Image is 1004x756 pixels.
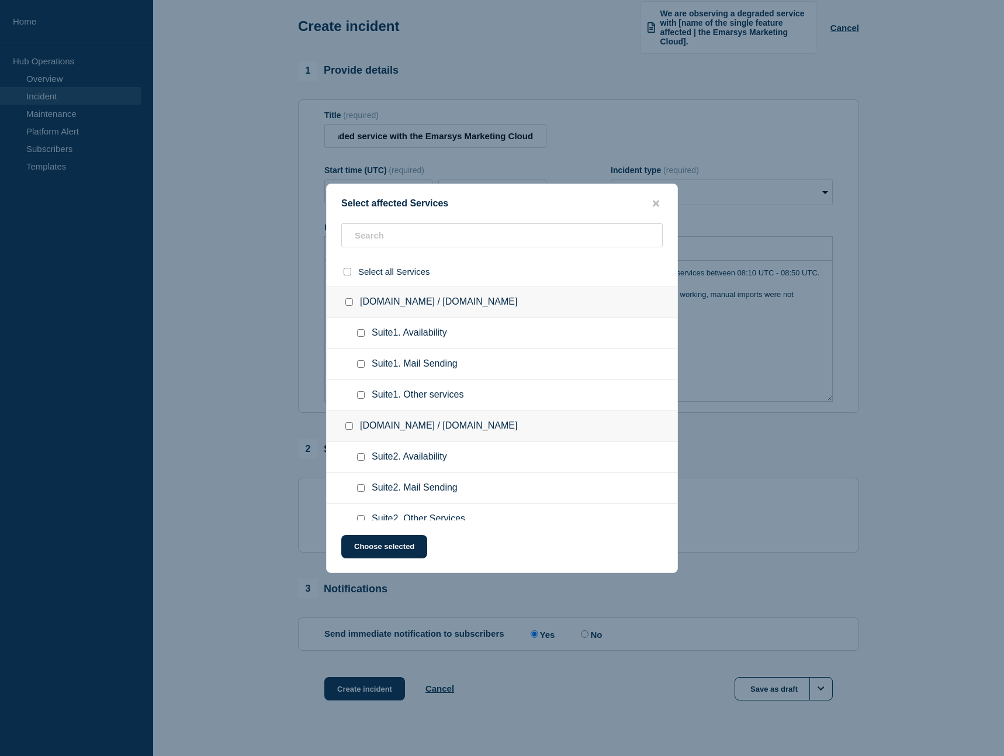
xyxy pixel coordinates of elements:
[372,358,458,370] span: Suite1. Mail Sending
[327,286,677,318] div: [DOMAIN_NAME] / [DOMAIN_NAME]
[345,298,353,306] input: suite1.emarsys.net / www.emarsys.net checkbox
[357,360,365,368] input: Suite1. Mail Sending checkbox
[649,198,663,209] button: close button
[357,391,365,399] input: Suite1. Other services checkbox
[344,268,351,275] input: select all checkbox
[357,453,365,461] input: Suite2. Availability checkbox
[357,484,365,492] input: Suite2. Mail Sending checkbox
[357,515,365,523] input: Suite2. Other Services checkbox
[372,451,447,463] span: Suite2. Availability
[372,513,465,525] span: Suite2. Other Services
[357,329,365,337] input: Suite1. Availability checkbox
[341,535,427,558] button: Choose selected
[372,327,447,339] span: Suite1. Availability
[372,389,463,401] span: Suite1. Other services
[345,422,353,430] input: suite2.emarsys.net / www1.emarsys.net checkbox
[372,482,458,494] span: Suite2. Mail Sending
[327,198,677,209] div: Select affected Services
[358,267,430,277] span: Select all Services
[341,223,663,247] input: Search
[327,411,677,442] div: [DOMAIN_NAME] / [DOMAIN_NAME]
